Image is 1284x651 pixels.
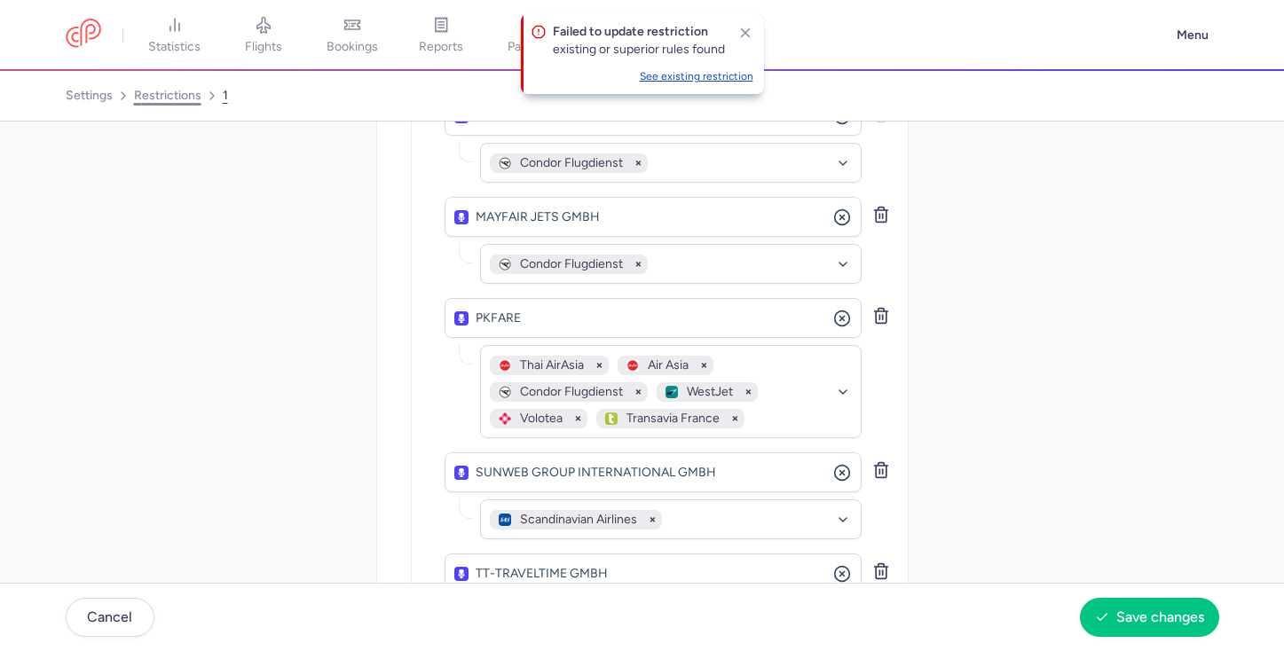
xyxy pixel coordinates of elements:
[454,564,837,584] span: TT-TRAVELTIME GMBH
[626,359,639,372] figure: AK airline logo
[499,258,625,271] span: Condor Flugdienst
[605,412,721,425] span: Transavia France
[327,39,378,55] span: bookings
[499,412,511,425] figure: V7 airline logo
[553,25,725,39] h4: Failed to update restriction
[66,19,101,51] a: CitizenPlane red outlined logo
[148,39,201,55] span: statistics
[499,359,511,372] figure: FD airline logo
[499,412,564,425] span: Volotea
[87,609,132,625] span: Cancel
[66,82,113,110] a: settings
[454,208,837,227] span: MAYFAIR JETS GMBH
[454,309,837,328] span: PKFARE
[219,16,308,55] a: flights
[605,412,618,425] figure: TO airline logo
[1116,609,1204,625] span: Save changes
[308,16,397,55] a: bookings
[499,359,586,372] span: Thai AirAsia
[130,16,219,55] a: statistics
[499,514,511,526] figure: SK airline logo
[499,157,511,169] figure: DE airline logo
[485,16,574,55] a: payouts
[499,386,625,398] span: Condor Flugdienst
[640,71,753,83] button: See existing restriction
[245,39,282,55] span: flights
[508,39,552,55] span: payouts
[626,359,690,372] span: Air Asia
[499,514,639,526] span: Scandinavian Airlines
[419,39,463,55] span: reports
[499,157,625,169] span: Condor Flugdienst
[1080,598,1219,637] button: Save changes
[454,463,837,482] span: SUNWEB GROUP INTERNATIONAL GMBH
[223,82,228,110] a: 1
[499,258,511,271] figure: DE airline logo
[397,16,485,55] a: reports
[666,386,735,398] span: WestJet
[499,386,511,398] figure: DE airline logo
[553,43,725,57] p: existing or superior rules found
[134,82,201,110] a: restrictions
[66,598,154,637] button: Cancel
[1166,19,1219,52] button: Menu
[666,386,678,398] figure: WS airline logo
